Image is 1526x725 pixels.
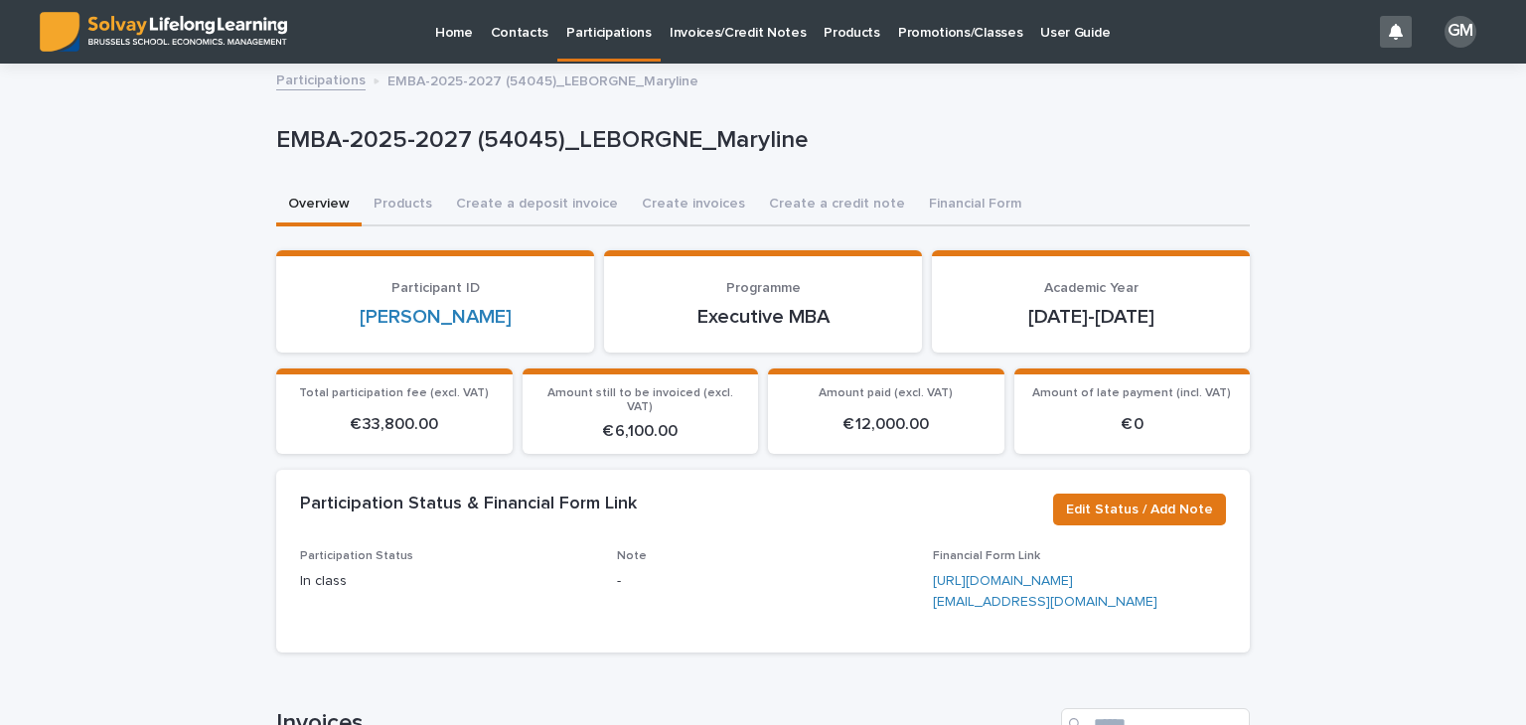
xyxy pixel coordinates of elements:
span: Academic Year [1044,281,1139,295]
span: Amount still to be invoiced (excl. VAT) [547,387,733,413]
img: ED0IkcNQHGZZMpCVrDht [40,12,287,52]
button: Products [362,185,444,226]
span: Amount of late payment (incl. VAT) [1032,387,1231,399]
a: Participations [276,68,366,90]
button: Create a credit note [757,185,917,226]
span: Programme [726,281,801,295]
a: [URL][DOMAIN_NAME][EMAIL_ADDRESS][DOMAIN_NAME] [933,574,1157,609]
span: Participation Status [300,550,413,562]
p: € 0 [1026,415,1239,434]
button: Financial Form [917,185,1033,226]
p: - [617,571,910,592]
button: Overview [276,185,362,226]
p: € 12,000.00 [780,415,992,434]
div: GM [1445,16,1476,48]
h2: Participation Status & Financial Form Link [300,494,637,515]
span: Participant ID [391,281,480,295]
span: Financial Form Link [933,550,1040,562]
button: Edit Status / Add Note [1053,494,1226,525]
button: Create invoices [630,185,757,226]
p: EMBA-2025-2027 (54045)_LEBORGNE_Maryline [387,69,698,90]
p: [DATE]-[DATE] [956,305,1226,329]
span: Note [617,550,647,562]
p: Executive MBA [628,305,898,329]
p: € 33,800.00 [288,415,501,434]
p: EMBA-2025-2027 (54045)_LEBORGNE_Maryline [276,126,1242,155]
span: Edit Status / Add Note [1066,500,1213,519]
p: In class [300,571,593,592]
span: Amount paid (excl. VAT) [819,387,953,399]
a: [PERSON_NAME] [360,305,512,329]
button: Create a deposit invoice [444,185,630,226]
span: Total participation fee (excl. VAT) [299,387,489,399]
p: € 6,100.00 [534,422,747,441]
